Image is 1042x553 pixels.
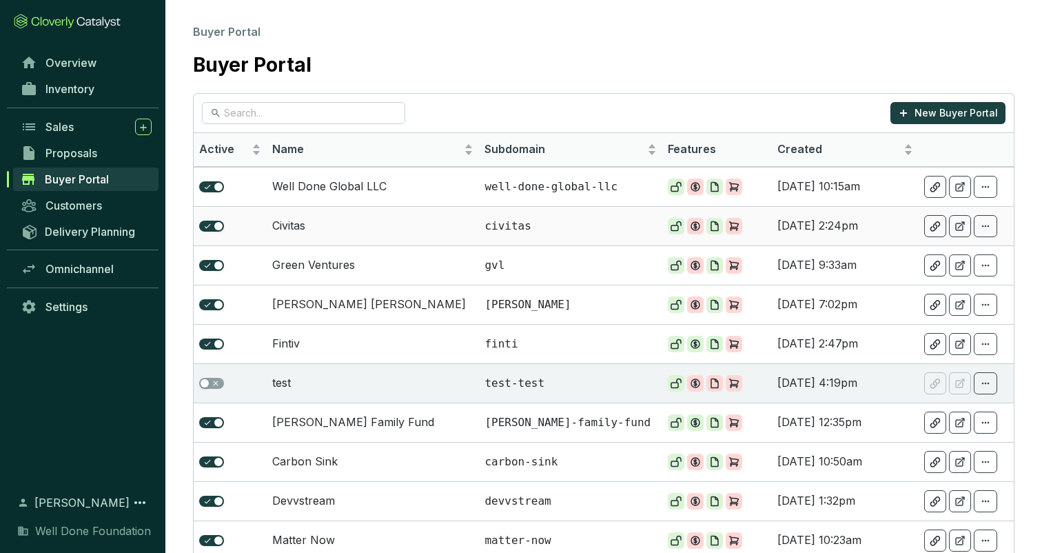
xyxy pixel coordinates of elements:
[890,102,1005,124] button: New Buyer Portal
[13,168,159,191] a: Buyer Portal
[267,206,479,245] td: Civitas
[45,225,135,239] span: Delivery Planning
[45,82,94,96] span: Inventory
[772,481,919,521] td: [DATE] 1:32pm
[484,258,657,273] p: gvl
[199,142,249,157] span: Active
[14,295,159,319] a: Settings
[484,142,644,157] span: Subdomain
[267,403,479,442] td: [PERSON_NAME] Family Fund
[772,245,919,285] td: [DATE] 9:33am
[193,25,260,39] span: Buyer Portal
[484,494,657,509] p: devvstream
[772,363,919,403] td: [DATE] 4:19pm
[45,120,74,134] span: Sales
[14,194,159,217] a: Customers
[772,324,919,363] td: [DATE] 2:47pm
[35,523,151,539] span: Well Done Foundation
[772,285,919,324] td: [DATE] 7:02pm
[662,133,772,167] th: Features
[14,51,159,74] a: Overview
[45,172,109,186] span: Buyer Portal
[267,442,479,481] td: Carbon Sink
[45,199,102,212] span: Customers
[267,363,479,403] td: test
[772,206,919,245] td: [DATE] 2:24pm
[915,106,998,120] p: New Buyer Portal
[193,54,311,77] h1: Buyer Portal
[267,324,479,363] td: Fintiv
[14,257,159,281] a: Omnichannel
[484,415,657,430] p: [PERSON_NAME]-family-fund
[484,219,657,234] p: civitas
[14,220,159,243] a: Delivery Planning
[777,142,901,157] span: Created
[267,285,479,324] td: [PERSON_NAME] [PERSON_NAME]
[772,167,919,206] td: [DATE] 10:15am
[14,77,159,101] a: Inventory
[267,133,479,167] th: Name
[267,245,479,285] td: Green Ventures
[484,179,657,194] p: well-done-global-llc
[484,376,657,391] p: test-test
[45,146,97,160] span: Proposals
[45,262,114,276] span: Omnichannel
[34,494,130,511] span: [PERSON_NAME]
[772,133,919,167] th: Created
[45,300,88,314] span: Settings
[267,167,479,206] td: Well Done Global LLC
[45,56,96,70] span: Overview
[484,336,657,352] p: finti
[224,105,385,121] input: Search...
[772,403,919,442] td: [DATE] 12:35pm
[14,115,159,139] a: Sales
[772,442,919,481] td: [DATE] 10:50am
[194,133,267,167] th: Active
[14,141,159,165] a: Proposals
[267,481,479,521] td: Devvstream
[484,454,657,470] p: carbon-sink
[479,133,662,167] th: Subdomain
[484,533,657,548] p: matter-now
[484,297,657,312] p: [PERSON_NAME]
[272,142,461,157] span: Name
